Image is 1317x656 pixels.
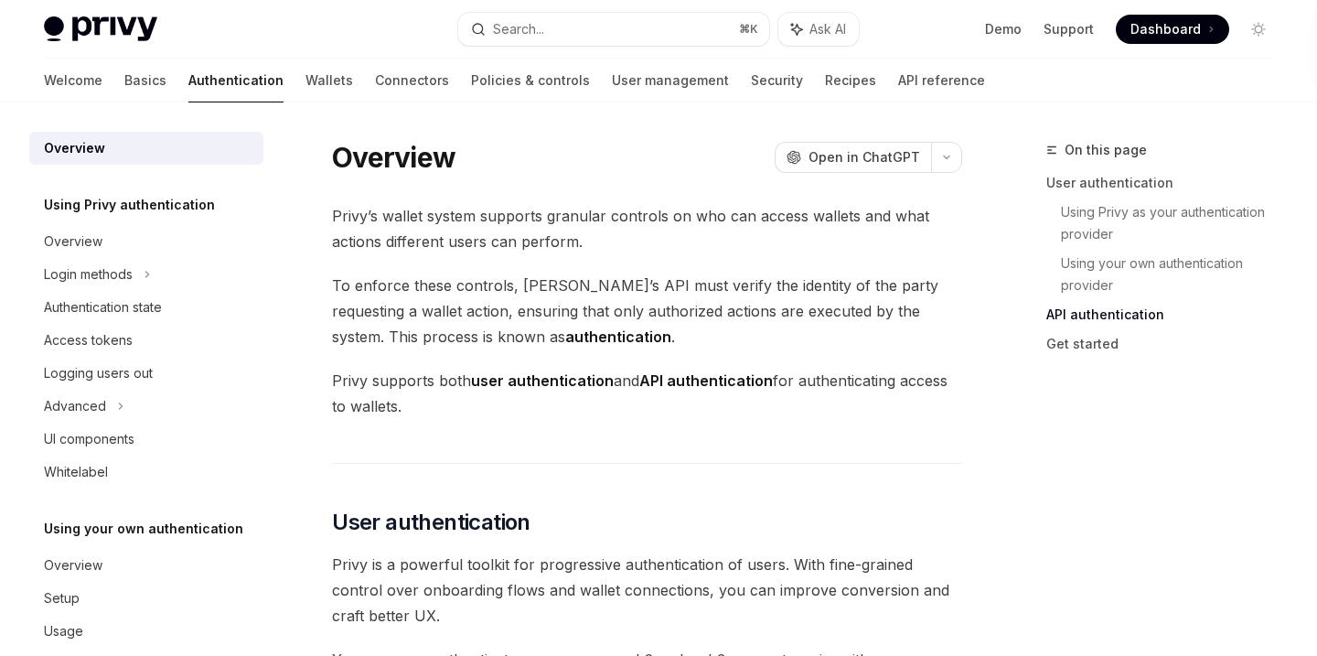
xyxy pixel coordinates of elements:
a: Using your own authentication provider [1061,249,1288,300]
span: User authentication [332,508,530,537]
a: API reference [898,59,985,102]
a: Connectors [375,59,449,102]
span: ⌘ K [739,22,758,37]
a: Overview [29,132,263,165]
h5: Using Privy authentication [44,194,215,216]
a: Using Privy as your authentication provider [1061,198,1288,249]
div: Overview [44,231,102,253]
div: Authentication state [44,296,162,318]
div: Logging users out [44,362,153,384]
a: Security [751,59,803,102]
div: Access tokens [44,329,133,351]
a: Demo [985,20,1022,38]
a: Setup [29,582,263,615]
div: Whitelabel [44,461,108,483]
a: Whitelabel [29,456,263,489]
a: Wallets [305,59,353,102]
img: light logo [44,16,157,42]
button: Ask AI [778,13,859,46]
button: Toggle dark mode [1244,15,1273,44]
div: Setup [44,587,80,609]
a: Authentication state [29,291,263,324]
div: Advanced [44,395,106,417]
a: Overview [29,549,263,582]
a: UI components [29,423,263,456]
div: Overview [44,554,102,576]
button: Search...⌘K [458,13,768,46]
span: Privy is a powerful toolkit for progressive authentication of users. With fine-grained control ov... [332,552,962,629]
div: UI components [44,428,134,450]
span: Dashboard [1130,20,1201,38]
span: Ask AI [809,20,846,38]
a: Logging users out [29,357,263,390]
strong: authentication [565,328,671,346]
strong: API authentication [639,371,773,390]
div: Usage [44,620,83,642]
a: Recipes [825,59,876,102]
span: Open in ChatGPT [808,148,920,167]
span: To enforce these controls, [PERSON_NAME]’s API must verify the identity of the party requesting a... [332,273,962,350]
div: Search... [493,18,544,40]
span: Privy supports both and for authenticating access to wallets. [332,368,962,419]
a: Overview [29,225,263,258]
a: Support [1044,20,1094,38]
a: Usage [29,615,263,648]
h1: Overview [332,141,455,174]
h5: Using your own authentication [44,518,243,540]
a: Get started [1046,329,1288,359]
a: Policies & controls [471,59,590,102]
a: User authentication [1046,168,1288,198]
a: Authentication [188,59,284,102]
a: User management [612,59,729,102]
span: On this page [1065,139,1147,161]
a: Access tokens [29,324,263,357]
strong: user authentication [471,371,614,390]
a: API authentication [1046,300,1288,329]
a: Welcome [44,59,102,102]
div: Login methods [44,263,133,285]
a: Dashboard [1116,15,1229,44]
span: Privy’s wallet system supports granular controls on who can access wallets and what actions diffe... [332,203,962,254]
a: Basics [124,59,166,102]
div: Overview [44,137,105,159]
button: Open in ChatGPT [775,142,931,173]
